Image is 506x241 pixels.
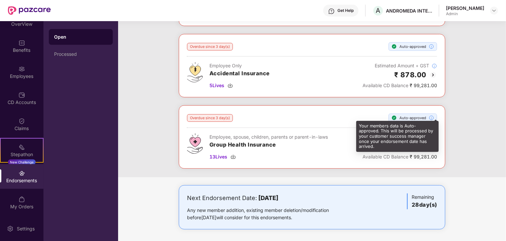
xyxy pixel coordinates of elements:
[446,5,484,11] div: [PERSON_NAME]
[446,11,484,17] div: Admin
[54,34,108,40] div: Open
[359,123,436,149] div: Your members data is Auto-approved. This will be processed by your customer success manager once ...
[18,170,25,177] img: svg+xml;base64,PHN2ZyBpZD0iRW5kb3JzZW1lbnRzIiB4bWxucz0iaHR0cDovL3d3dy53My5vcmcvMjAwMC9zdmciIHdpZH...
[429,44,434,49] img: svg+xml;base64,PHN2ZyBpZD0iSW5mb18tXzMyeDMyIiBkYXRhLW5hbWU9IkluZm8gLSAzMngzMiIgeG1sbnM9Imh0dHA6Ly...
[407,193,437,209] div: Remaining
[209,153,227,160] span: 13 Lives
[392,44,397,49] img: svg+xml;base64,PHN2ZyBpZD0iU3RlcC1Eb25lLTE2eDE2IiB4bWxucz0iaHR0cDovL3d3dy53My5vcmcvMjAwMC9zdmciIH...
[376,7,381,15] span: A
[491,8,497,13] img: svg+xml;base64,PHN2ZyBpZD0iRHJvcGRvd24tMzJ4MzIiIHhtbG5zPSJodHRwOi8vd3d3LnczLm9yZy8yMDAwL3N2ZyIgd2...
[187,62,203,83] img: svg+xml;base64,PHN2ZyB4bWxucz0iaHR0cDovL3d3dy53My5vcmcvMjAwMC9zdmciIHdpZHRoPSI0OS4zMjEiIGhlaWdodD...
[18,40,25,46] img: svg+xml;base64,PHN2ZyBpZD0iQmVuZWZpdHMiIHhtbG5zPSJodHRwOi8vd3d3LnczLm9yZy8yMDAwL3N2ZyIgd2lkdGg9Ij...
[187,207,350,221] div: Any new member addition, existing member deletion/modification before [DATE] will consider for th...
[231,154,236,159] img: svg+xml;base64,PHN2ZyBpZD0iRG93bmxvYWQtMzJ4MzIiIHhtbG5zPSJodHRwOi8vd3d3LnczLm9yZy8yMDAwL3N2ZyIgd2...
[187,114,233,122] div: Overdue since 3 day(s)
[328,8,335,15] img: svg+xml;base64,PHN2ZyBpZD0iSGVscC0zMngzMiIgeG1sbnM9Imh0dHA6Ly93d3cudzMub3JnLzIwMDAvc3ZnIiB3aWR0aD...
[1,151,43,158] div: Stepathon
[389,114,437,122] div: Auto-approved
[363,83,408,88] span: Available CD Balance
[209,69,270,78] h3: Accidental Insurance
[187,43,233,51] div: Overdue since 3 day(s)
[228,83,233,88] img: svg+xml;base64,PHN2ZyBpZD0iRG93bmxvYWQtMzJ4MzIiIHhtbG5zPSJodHRwOi8vd3d3LnczLm9yZy8yMDAwL3N2ZyIgd2...
[389,42,437,51] div: Auto-approved
[209,82,224,89] span: 5 Lives
[337,8,354,13] div: Get Help
[363,82,437,89] div: ₹ 99,281.00
[18,66,25,72] img: svg+xml;base64,PHN2ZyBpZD0iRW1wbG95ZWVzIiB4bWxucz0iaHR0cDovL3d3dy53My5vcmcvMjAwMC9zdmciIHdpZHRoPS...
[8,159,36,165] div: New Challenge
[429,115,434,120] img: svg+xml;base64,PHN2ZyBpZD0iSW5mb18tXzMyeDMyIiBkYXRhLW5hbWU9IkluZm8gLSAzMngzMiIgeG1sbnM9Imh0dHA6Ly...
[18,196,25,203] img: svg+xml;base64,PHN2ZyBpZD0iTXlfT3JkZXJzIiBkYXRhLW5hbWU9Ik15IE9yZGVycyIgeG1sbnM9Imh0dHA6Ly93d3cudz...
[432,63,437,69] img: svg+xml;base64,PHN2ZyBpZD0iSW5mb18tXzMyeDMyIiBkYXRhLW5hbWU9IkluZm8gLSAzMngzMiIgeG1sbnM9Imh0dHA6Ly...
[392,115,397,120] img: svg+xml;base64,PHN2ZyBpZD0iU3RlcC1Eb25lLTE2eDE2IiB4bWxucz0iaHR0cDovL3d3dy53My5vcmcvMjAwMC9zdmciIH...
[18,118,25,124] img: svg+xml;base64,PHN2ZyBpZD0iQ2xhaW0iIHhtbG5zPSJodHRwOi8vd3d3LnczLm9yZy8yMDAwL3N2ZyIgd2lkdGg9IjIwIi...
[7,225,14,232] img: svg+xml;base64,PHN2ZyBpZD0iU2V0dGluZy0yMHgyMCIgeG1sbnM9Imh0dHA6Ly93d3cudzMub3JnLzIwMDAvc3ZnIiB3aW...
[412,201,437,209] h3: 28 day(s)
[363,62,437,69] div: Estimated Amount + GST
[209,62,270,69] div: Employee Only
[18,144,25,151] img: svg+xml;base64,PHN2ZyB4bWxucz0iaHR0cDovL3d3dy53My5vcmcvMjAwMC9zdmciIHdpZHRoPSIyMSIgaGVpZ2h0PSIyMC...
[8,6,51,15] img: New Pazcare Logo
[363,153,437,160] div: ₹ 99,281.00
[429,71,437,79] img: svg+xml;base64,PHN2ZyBpZD0iQmFjay0yMHgyMCIgeG1sbnM9Imh0dHA6Ly93d3cudzMub3JnLzIwMDAvc3ZnIiB3aWR0aD...
[209,133,328,141] div: Employee, spouse, children, parents or parent-in-laws
[209,141,328,149] h3: Group Health Insurance
[394,69,427,80] h2: ₹ 878.00
[187,193,350,203] div: Next Endorsement Date:
[15,225,37,232] div: Settings
[187,133,203,154] img: svg+xml;base64,PHN2ZyB4bWxucz0iaHR0cDovL3d3dy53My5vcmcvMjAwMC9zdmciIHdpZHRoPSI0Ny43MTQiIGhlaWdodD...
[18,92,25,98] img: svg+xml;base64,PHN2ZyBpZD0iQ0RfQWNjb3VudHMiIGRhdGEtbmFtZT0iQ0QgQWNjb3VudHMiIHhtbG5zPSJodHRwOi8vd3...
[258,194,278,201] b: [DATE]
[54,52,108,57] div: Processed
[386,8,432,14] div: ANDROMEDA INTELLIGENT TECHNOLOGY SERVICES PRIVATE LIMITED
[363,154,408,159] span: Available CD Balance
